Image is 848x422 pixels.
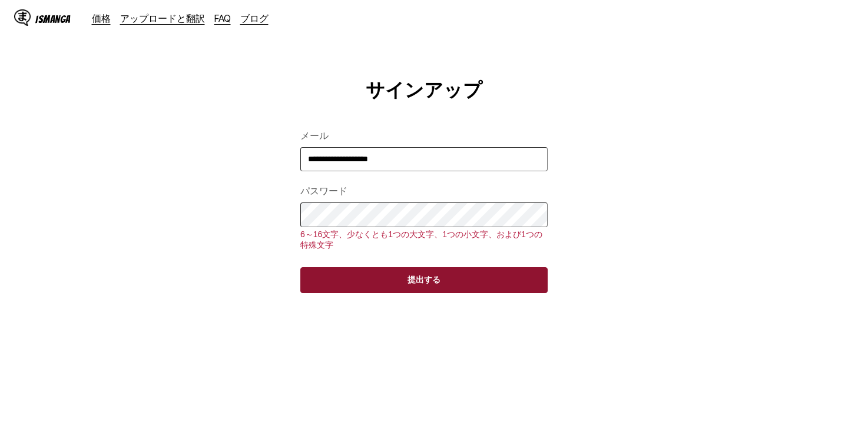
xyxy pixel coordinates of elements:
button: 提出する [300,267,548,293]
font: IsManga [35,14,71,25]
font: 6～16文字、少なくとも1つの大文字、1つの小文字、および1つの特殊文字 [300,230,542,250]
img: IsMangaロゴ [14,9,31,26]
font: 提出する [408,275,440,284]
font: パスワード [300,186,347,196]
a: アップロードと翻訳 [120,12,205,24]
a: ブログ [240,12,269,24]
a: FAQ [214,12,231,24]
a: IsMangaロゴIsManga [14,9,92,28]
a: 価格 [92,12,111,24]
font: サインアップ [366,79,482,101]
font: メール [300,131,329,141]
